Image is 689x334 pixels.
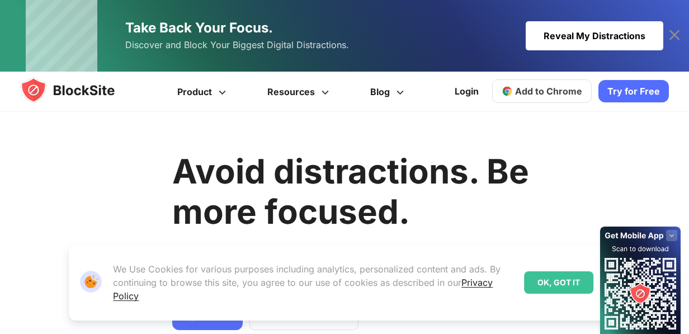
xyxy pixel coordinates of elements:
[351,72,426,112] a: Blog
[20,77,136,104] img: blocksite-icon.5d769676.svg
[113,262,515,303] p: We Use Cookies for various purposes including analytics, personalized content and ads. By continu...
[158,72,248,112] a: Product
[526,21,663,50] div: Reveal My Distractions
[515,86,582,97] span: Add to Chrome
[125,20,273,36] span: Take Back Your Focus.
[248,72,351,112] a: Resources
[502,86,513,97] img: chrome-icon.svg
[524,271,593,294] div: OK, GOT IT
[598,80,669,102] a: Try for Free
[492,79,592,103] a: Add to Chrome
[448,78,485,105] a: Login
[172,151,529,232] h1: Avoid distractions. Be more focused.
[125,37,349,53] span: Discover and Block Your Biggest Digital Distractions.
